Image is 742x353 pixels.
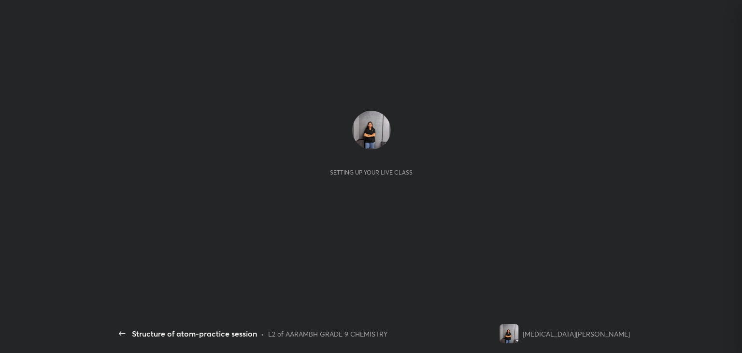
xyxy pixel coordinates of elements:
div: Setting up your live class [330,169,413,176]
div: L2 of AARAMBH GRADE 9 CHEMISTRY [268,329,387,339]
div: Structure of atom-practice session [132,328,257,339]
div: • [261,329,264,339]
div: [MEDICAL_DATA][PERSON_NAME] [523,329,630,339]
img: 4300e8ae01c945108a696365f27dbbe2.jpg [352,111,391,149]
img: 4300e8ae01c945108a696365f27dbbe2.jpg [499,324,519,343]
